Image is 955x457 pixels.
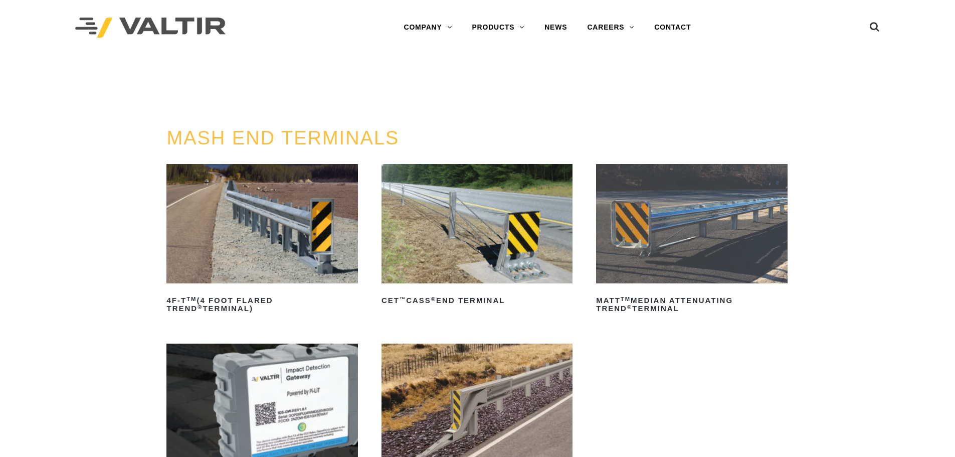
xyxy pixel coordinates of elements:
a: CET™CASS®End Terminal [381,164,572,309]
img: Valtir [75,18,226,38]
a: MASH END TERMINALS [166,127,399,148]
a: MATTTMMedian Attenuating TREND®Terminal [596,164,787,317]
h2: 4F-T (4 Foot Flared TREND Terminal) [166,292,357,317]
sup: ® [198,304,203,310]
a: NEWS [534,18,577,38]
sup: TM [186,296,197,302]
sup: ® [431,296,436,302]
h2: MATT Median Attenuating TREND Terminal [596,292,787,317]
h2: CET CASS End Terminal [381,292,572,309]
a: 4F-TTM(4 Foot Flared TREND®Terminal) [166,164,357,317]
sup: ™ [400,296,406,302]
a: CONTACT [644,18,701,38]
a: COMPANY [394,18,462,38]
sup: ® [627,304,632,310]
a: PRODUCTS [462,18,534,38]
a: CAREERS [577,18,644,38]
sup: TM [621,296,631,302]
